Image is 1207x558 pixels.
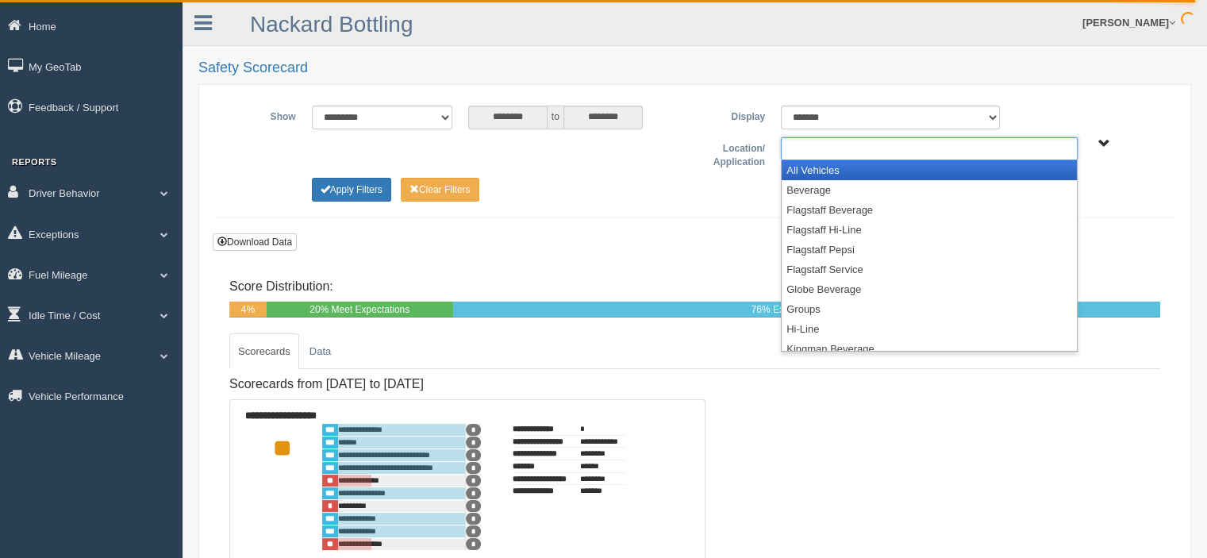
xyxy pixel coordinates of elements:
[229,279,1160,294] h4: Score Distribution:
[213,233,297,251] button: Download Data
[782,220,1077,240] li: Flagstaff Hi-Line
[225,106,304,125] label: Show
[782,260,1077,279] li: Flagstaff Service
[782,180,1077,200] li: Beverage
[694,106,773,125] label: Display
[782,319,1077,339] li: Hi-Line
[782,279,1077,299] li: Globe Beverage
[695,137,774,170] label: Location/ Application
[229,377,705,391] h4: Scorecards from [DATE] to [DATE]
[782,299,1077,319] li: Groups
[312,178,391,202] button: Change Filter Options
[751,304,862,315] span: 76% Exceed Expectations
[198,60,1191,76] h2: Safety Scorecard
[782,339,1077,359] li: Kingman Beverage
[782,160,1077,180] li: All Vehicles
[548,106,563,129] span: to
[301,333,340,370] a: Data
[782,200,1077,220] li: Flagstaff Beverage
[309,304,409,315] span: 20% Meet Expectations
[250,12,413,37] a: Nackard Bottling
[782,240,1077,260] li: Flagstaff Pepsi
[401,178,479,202] button: Change Filter Options
[229,333,299,370] a: Scorecards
